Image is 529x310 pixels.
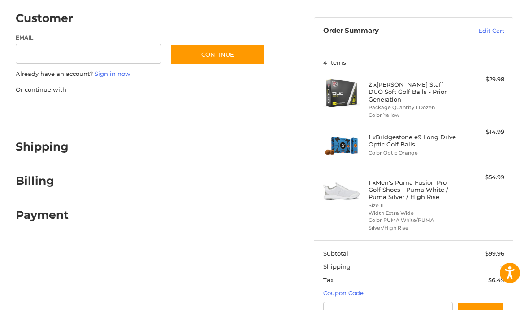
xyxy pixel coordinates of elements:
[323,289,364,297] a: Coupon Code
[369,202,457,209] li: Size 11
[95,70,130,77] a: Sign in now
[369,217,457,231] li: Color PUMA White/PUMA Silver/High Rise
[459,173,504,182] div: $54.99
[500,263,504,270] span: --
[369,133,457,148] h4: 1 x Bridgestone e9 Long Drive Optic Golf Balls
[459,128,504,137] div: $14.99
[459,75,504,84] div: $29.98
[16,11,73,25] h2: Customer
[16,174,68,188] h2: Billing
[369,149,457,157] li: Color Optic Orange
[16,34,161,42] label: Email
[323,276,334,283] span: Tax
[16,208,69,222] h2: Payment
[369,111,457,119] li: Color Yellow
[16,70,266,79] p: Already have an account?
[170,44,265,65] button: Continue
[369,209,457,217] li: Width Extra Wide
[369,81,457,103] h4: 2 x [PERSON_NAME] Staff DUO Soft Golf Balls - Prior Generation
[488,276,504,283] span: $6.49
[485,250,504,257] span: $99.96
[16,140,69,154] h2: Shipping
[13,103,80,119] iframe: PayPal-paypal
[369,104,457,111] li: Package Quantity 1 Dozen
[323,263,351,270] span: Shipping
[16,85,266,94] p: Or continue with
[447,27,504,35] a: Edit Cart
[323,27,447,35] h3: Order Summary
[165,103,232,119] iframe: PayPal-venmo
[369,179,457,201] h4: 1 x Men's Puma Fusion Pro Golf Shoes - Puma White / Puma Silver / High Rise
[89,103,156,119] iframe: PayPal-paylater
[323,59,504,66] h3: 4 Items
[323,250,348,257] span: Subtotal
